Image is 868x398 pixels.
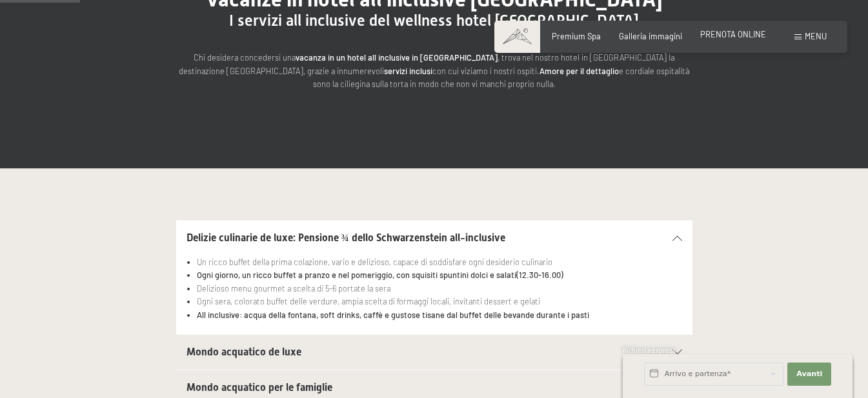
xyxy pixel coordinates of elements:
[787,363,831,386] button: Avanti
[197,295,681,308] li: Ogni sera, colorato buffet delle verdure, ampia scelta di formaggi locali, invitanti dessert e ge...
[197,282,681,295] li: Delizioso menu gourmet a scelta di 5-6 portate la sera
[384,66,432,76] strong: servizi inclusi
[187,381,332,393] span: Mondo acquatico per le famiglie
[296,52,498,63] strong: vacanza in un hotel all inclusive in [GEOGRAPHIC_DATA]
[229,12,639,30] span: I servizi all inclusive del wellness hotel [GEOGRAPHIC_DATA]
[197,255,681,268] li: Un ricco buffet della prima colazione, vario e delizioso, capace di soddisfare ogni desiderio cul...
[187,346,301,358] span: Mondo acquatico de luxe
[540,66,619,76] strong: Amore per il dettaglio
[623,346,676,354] span: Richiesta express
[197,310,589,320] strong: All inclusive: acqua della fontana, soft drinks, caffè e gustose tisane dal buffet delle bevande ...
[187,232,505,244] span: Delizie culinarie de luxe: Pensione ¾ dello Schwarzenstein all-inclusive
[552,31,601,41] a: Premium Spa
[700,29,766,39] a: PRENOTA ONLINE
[619,31,682,41] a: Galleria immagini
[516,270,563,280] strong: (12.30-16.00)
[805,31,827,41] span: Menu
[197,270,516,280] strong: Ogni giorno, un ricco buffet a pranzo e nel pomeriggio, con squisiti spuntini dolci e salati
[796,369,822,379] span: Avanti
[176,51,692,90] p: Chi desidera concedersi una , trova nel nostro hotel in [GEOGRAPHIC_DATA] la destinazione [GEOGRA...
